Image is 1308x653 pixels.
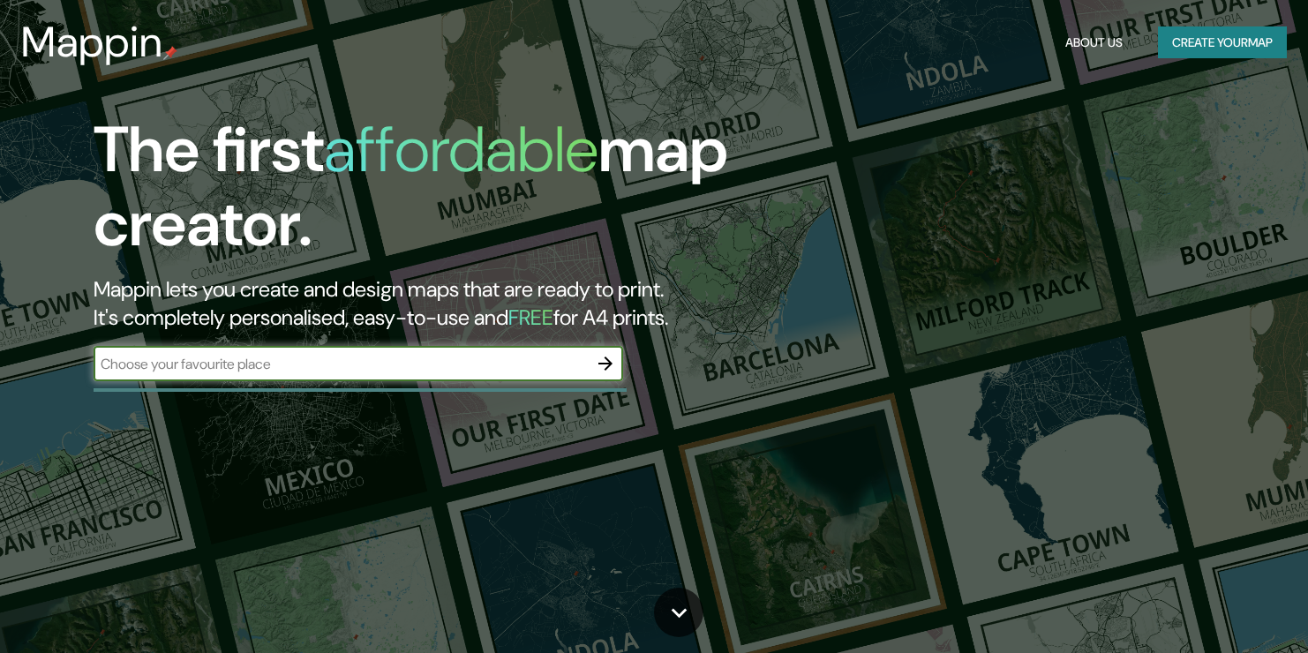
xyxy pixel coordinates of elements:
h2: Mappin lets you create and design maps that are ready to print. It's completely personalised, eas... [94,275,748,332]
button: Create yourmap [1158,26,1287,59]
img: mappin-pin [163,46,177,60]
h1: The first map creator. [94,113,748,275]
button: About Us [1058,26,1130,59]
h3: Mappin [21,18,163,67]
h1: affordable [324,109,598,191]
h5: FREE [508,304,553,331]
input: Choose your favourite place [94,354,588,374]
